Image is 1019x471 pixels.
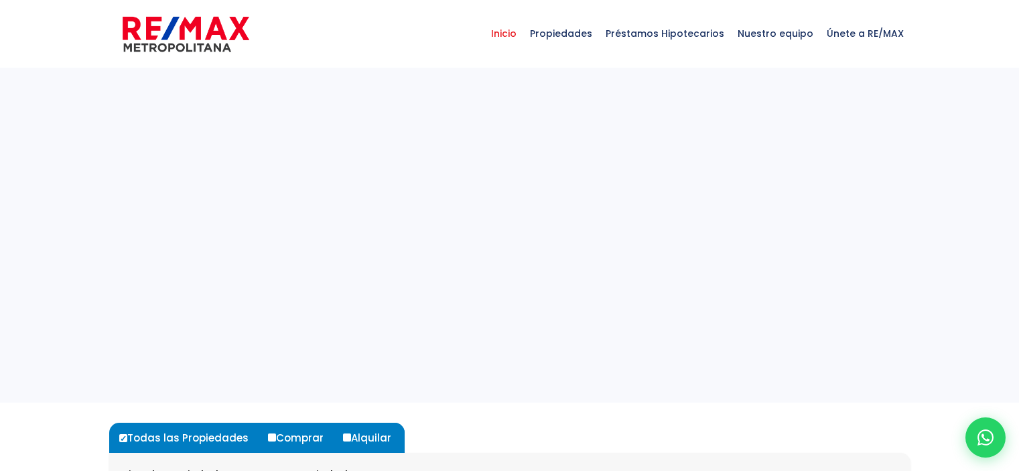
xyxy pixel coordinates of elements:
[119,434,127,442] input: Todas las Propiedades
[265,423,337,453] label: Comprar
[123,14,249,54] img: remax-metropolitana-logo
[343,433,351,442] input: Alquilar
[484,13,523,54] span: Inicio
[731,13,820,54] span: Nuestro equipo
[523,13,599,54] span: Propiedades
[599,13,731,54] span: Préstamos Hipotecarios
[820,13,910,54] span: Únete a RE/MAX
[340,423,405,453] label: Alquilar
[116,423,262,453] label: Todas las Propiedades
[268,433,276,442] input: Comprar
